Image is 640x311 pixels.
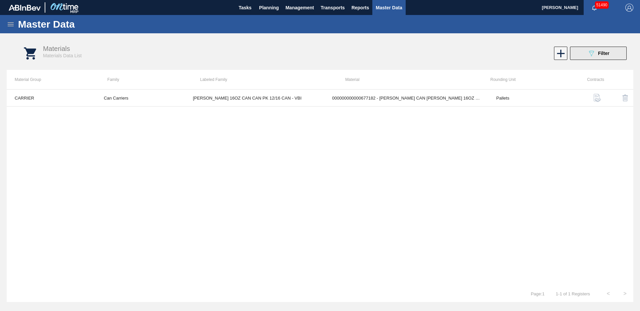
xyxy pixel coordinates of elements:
button: > [617,285,633,302]
span: Master Data [376,4,402,12]
th: Material Group [7,70,99,89]
button: < [600,285,617,302]
div: Filter Material [567,47,630,60]
span: Materials [43,45,70,52]
span: Planning [259,4,279,12]
span: Reports [351,4,369,12]
img: Logout [625,4,633,12]
span: 51490 [595,1,609,9]
td: Can Carriers [96,90,185,107]
td: CARRIER [7,90,96,107]
span: Materials Data List [43,53,82,58]
button: Filter [570,47,627,60]
button: delete-icon [617,90,633,106]
span: Page : 1 [531,291,544,296]
div: Search Material Contracts [581,90,605,106]
th: Material [337,70,482,89]
div: Disable Material [609,90,633,106]
th: Family [99,70,192,89]
img: delete-icon [621,94,629,102]
th: Rounding Unit [482,70,575,89]
th: Contracts [575,70,604,89]
span: Transports [321,4,345,12]
button: contract-icon [589,90,605,106]
span: Tasks [238,4,252,12]
span: Filter [598,51,609,56]
td: 000000000000677182 - [PERSON_NAME] CAN [PERSON_NAME] 16OZ REVISED CALLOUT CAN PK [324,90,488,107]
img: contract-icon [593,94,601,102]
span: Management [285,4,314,12]
button: Notifications [584,3,605,12]
img: TNhmsLtSVTkK8tSr43FrP2fwEKptu5GPRR3wAAAABJRU5ErkJggg== [9,5,41,11]
th: Labeled Family [192,70,337,89]
span: 1 - 1 of 1 Registers [555,291,590,296]
h1: Master Data [18,20,136,28]
td: Pallets [488,90,577,107]
div: Enable Material [553,47,567,60]
td: [PERSON_NAME] 16OZ CAN CAN PK 12/16 CAN - VBI [185,90,324,107]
